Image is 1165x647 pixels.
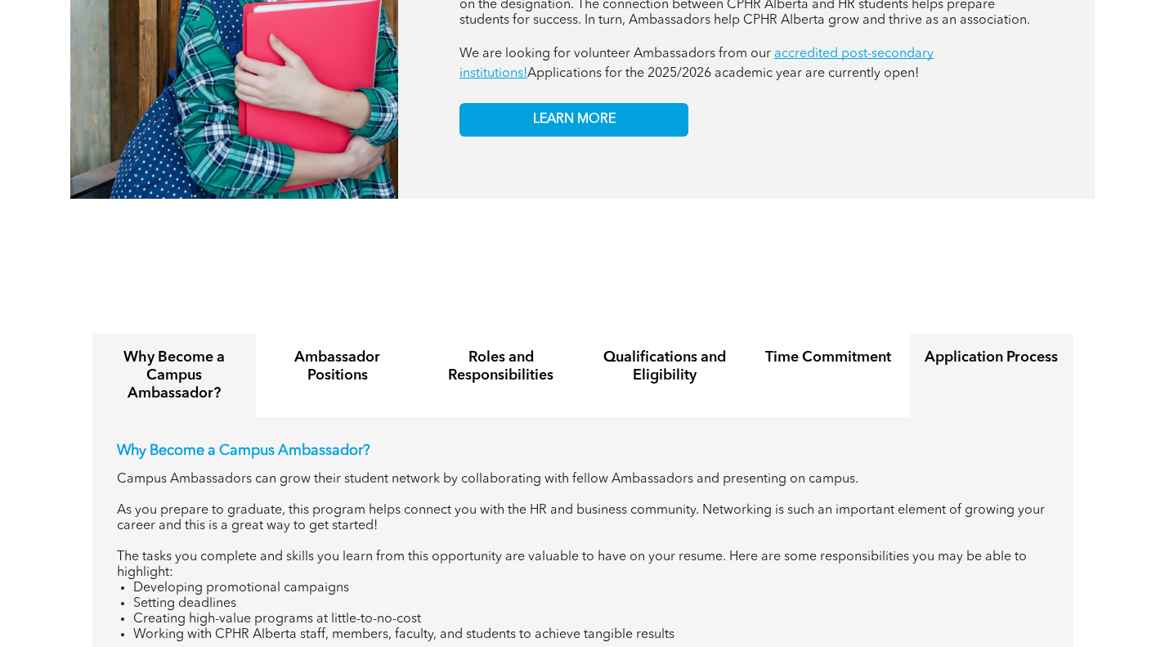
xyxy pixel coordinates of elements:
p: Campus Ambassadors can grow their student network by collaborating with fellow Ambassadors and pr... [117,472,1049,487]
li: Working with CPHR Alberta staff, members, faculty, and students to achieve tangible results [133,627,1049,643]
h4: Application Process [925,348,1059,366]
span: Applications for the 2025/2026 academic year are currently open! [527,67,919,80]
h4: Roles and Responsibilities [434,348,568,384]
li: Developing promotional campaigns [133,581,1049,596]
span: LEARN MORE [533,112,616,128]
h4: Why Become a Campus Ambassador? [107,348,241,402]
h4: Time Commitment [761,348,895,366]
li: Creating high-value programs at little-to-no-cost [133,612,1049,627]
p: Why Become a Campus Ambassador? [117,442,1049,460]
p: The tasks you complete and skills you learn from this opportunity are valuable to have on your re... [117,550,1049,581]
span: We are looking for volunteer Ambassadors from our [459,47,771,61]
h4: Ambassador Positions [271,348,405,384]
a: LEARN MORE [459,103,688,137]
h4: Qualifications and Eligibility [598,348,732,384]
p: As you prepare to graduate, this program helps connect you with the HR and business community. Ne... [117,503,1049,534]
li: Setting deadlines [133,596,1049,612]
